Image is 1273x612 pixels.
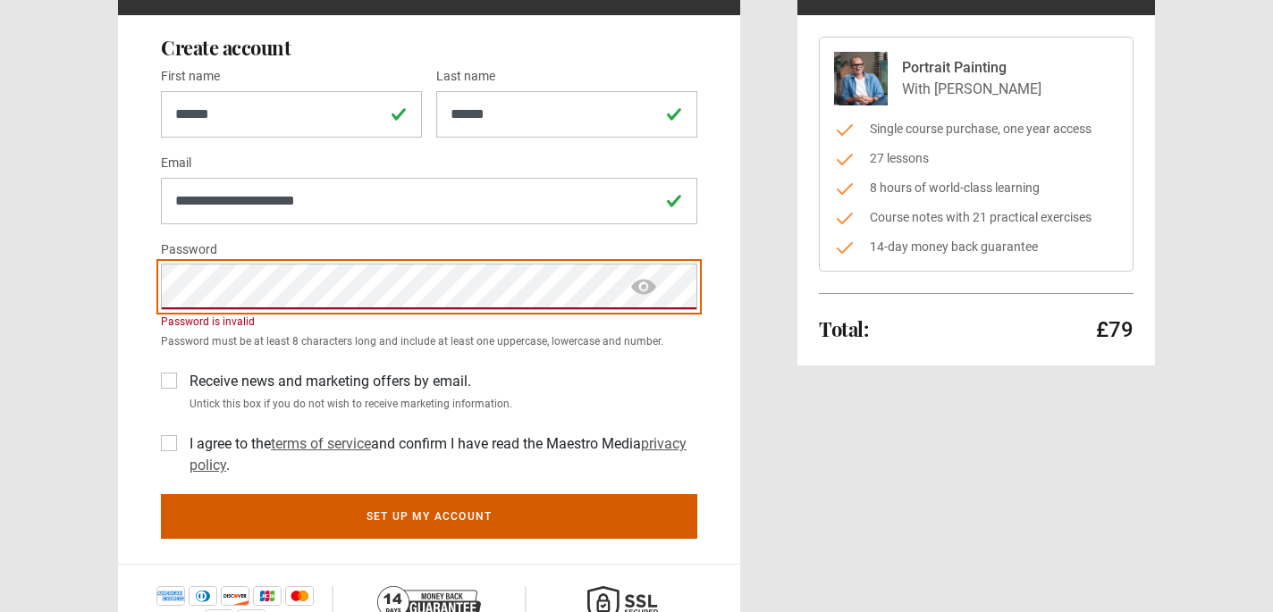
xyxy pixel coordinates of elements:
[253,586,282,606] img: jcb
[221,586,249,606] img: discover
[834,120,1118,138] li: Single course purchase, one year access
[271,435,371,452] a: terms of service
[189,586,217,606] img: diners
[161,37,697,58] h2: Create account
[902,79,1041,100] p: With [PERSON_NAME]
[182,371,471,392] label: Receive news and marketing offers by email.
[161,333,697,349] small: Password must be at least 8 characters long and include at least one uppercase, lowercase and num...
[629,264,658,310] span: show password
[285,586,314,606] img: mastercard
[161,66,220,88] label: First name
[1096,315,1134,344] p: £79
[834,208,1118,227] li: Course notes with 21 practical exercises
[161,239,217,261] label: Password
[182,396,697,412] small: Untick this box if you do not wish to receive marketing information.
[834,238,1118,256] li: 14-day money back guarantee
[902,57,1041,79] p: Portrait Painting
[819,318,868,340] h2: Total:
[834,179,1118,197] li: 8 hours of world-class learning
[161,494,697,539] button: Set up my account
[156,586,185,606] img: amex
[182,433,697,476] label: I agree to the and confirm I have read the Maestro Media .
[161,314,697,330] div: Password is invalid
[834,149,1118,168] li: 27 lessons
[161,153,191,174] label: Email
[436,66,495,88] label: Last name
